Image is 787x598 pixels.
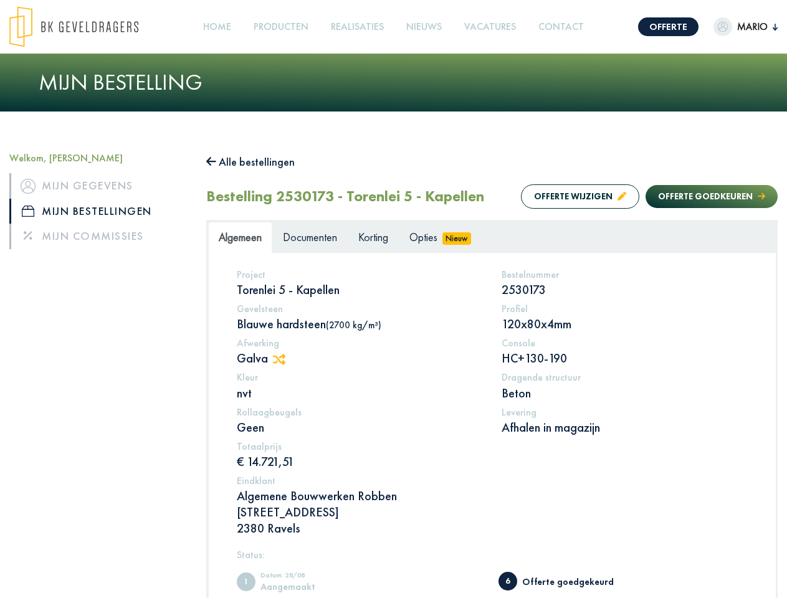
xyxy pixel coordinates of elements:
[237,337,483,349] h5: Afwerking
[502,268,748,280] h5: Bestelnummer
[237,419,483,435] p: Geen
[237,385,483,401] p: nvt
[502,406,748,418] h5: Levering
[326,13,389,41] a: Realisaties
[237,371,483,383] h5: Kleur
[22,206,34,217] img: icon
[237,488,748,536] p: Algemene Bouwwerken Robben
[260,572,363,582] div: Datum: 28/08
[237,316,483,332] p: Blauwe hardsteen
[206,152,295,172] button: Alle bestellingen
[9,6,138,47] img: logo
[442,232,471,245] span: Nieuw
[237,572,255,591] span: Aangemaakt
[358,230,388,244] span: Korting
[502,350,748,366] p: HC+130-190
[409,230,437,244] span: Opties
[39,69,749,96] h1: Mijn bestelling
[237,440,483,452] h5: Totaalprijs
[237,475,748,486] h5: Eindklant
[522,577,625,586] div: Offerte goedgekeurd
[502,337,748,349] h5: Console
[502,419,748,435] p: Afhalen in magazijn
[502,316,748,332] p: 120x80x4mm
[237,268,483,280] h5: Project
[219,230,262,244] span: Algemeen
[237,303,483,315] h5: Gevelsteen
[249,13,313,41] a: Producten
[260,582,363,591] div: Aangemaakt
[459,13,521,41] a: Vacatures
[237,406,483,418] h5: Rollaagbeugels
[732,19,773,34] span: Mario
[498,572,517,591] span: Offerte goedgekeurd
[533,13,589,41] a: Contact
[237,350,483,366] p: Galva
[502,303,748,315] h5: Profiel
[401,13,447,41] a: Nieuws
[237,549,748,561] h5: Status:
[521,184,639,209] button: Offerte wijzigen
[713,17,778,36] button: Mario
[237,282,483,298] p: Torenlei 5 - Kapellen
[237,453,483,470] p: € 14.721,51
[9,173,188,198] a: iconMijn gegevens
[21,179,36,194] img: icon
[9,199,188,224] a: iconMijn bestellingen
[283,230,337,244] span: Documenten
[502,371,748,383] h5: Dragende structuur
[713,17,732,36] img: dummypic.png
[9,224,188,249] a: Mijn commissies
[646,185,778,208] button: Offerte goedkeuren
[638,17,699,36] a: Offerte
[237,504,339,536] span: [STREET_ADDRESS] 2380 Ravels
[206,187,484,206] h2: Bestelling 2530173 - Torenlei 5 - Kapellen
[198,13,236,41] a: Home
[502,385,748,401] p: Beton
[502,282,748,298] p: 2530173
[208,222,776,252] ul: Tabs
[326,319,381,331] span: (2700 kg/m³)
[9,152,188,164] h5: Welkom, [PERSON_NAME]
